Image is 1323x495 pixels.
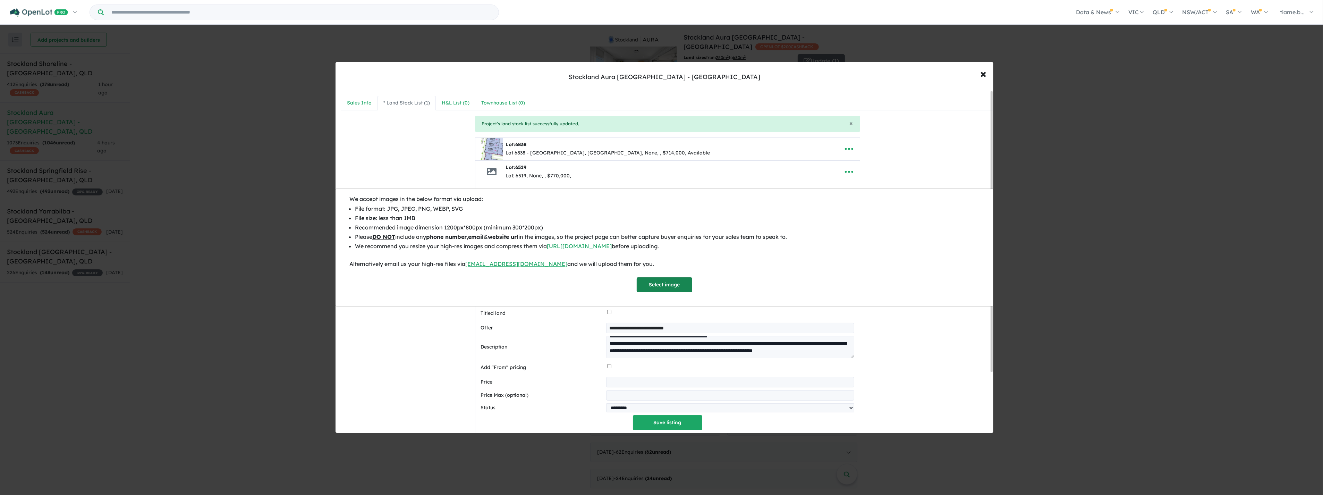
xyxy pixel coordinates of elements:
[1280,9,1305,16] span: tiarne.b...
[465,260,567,267] a: [EMAIL_ADDRESS][DOMAIN_NAME]
[349,194,979,204] div: We accept images in the below format via upload:
[355,223,979,232] li: Recommended image dimension 1200px*800px (minimum 300*200px)
[488,233,518,240] b: website url
[637,277,692,292] button: Select image
[349,259,979,269] div: Alternatively email us your high-res files via and we will upload them for you.
[547,243,612,250] a: [URL][DOMAIN_NAME]
[426,233,467,240] b: phone number
[355,204,979,213] li: File format: JPG, JPEG, PNG, WEBP, SVG
[372,233,395,240] u: DO NOT
[355,242,979,251] li: We recommend you resize your high-res images and compress them via before uploading.
[468,233,484,240] b: email
[355,232,979,242] li: Please include any , & in the images, so the project page can better capture buyer enquiries for ...
[355,213,979,223] li: File size: less than 1MB
[10,8,68,17] img: Openlot PRO Logo White
[105,5,497,20] input: Try estate name, suburb, builder or developer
